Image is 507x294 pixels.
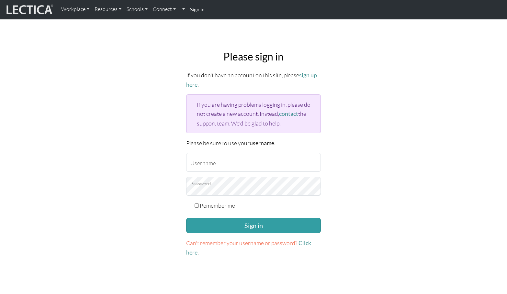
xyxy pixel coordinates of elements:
div: If you are having problems logging in, please do not create a new account. Instead, the support t... [186,94,321,133]
strong: username [250,140,274,147]
p: Please be sure to use your . [186,138,321,148]
strong: Sign in [190,6,205,12]
a: Workplace [59,3,92,16]
span: Can't remember your username or password? [186,239,298,246]
a: Resources [92,3,124,16]
label: Remember me [200,201,235,210]
p: If you don't have an account on this site, please . [186,71,321,89]
a: Connect [150,3,178,16]
a: Sign in [187,3,207,16]
a: contact [279,110,298,117]
img: lecticalive [5,4,53,16]
a: Schools [124,3,150,16]
p: . [186,238,321,257]
h2: Please sign in [186,50,321,63]
input: Username [186,153,321,172]
button: Sign in [186,218,321,233]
